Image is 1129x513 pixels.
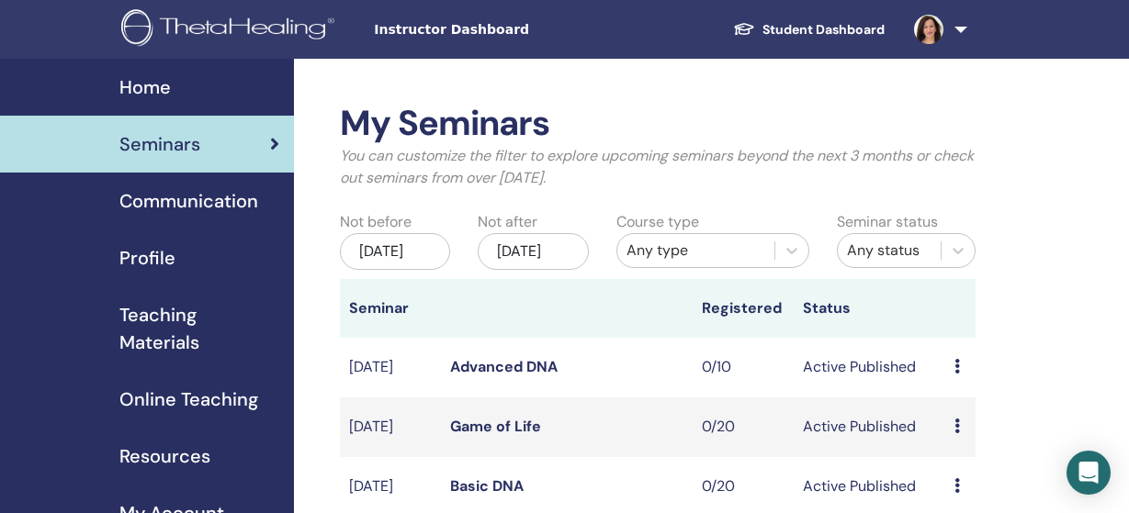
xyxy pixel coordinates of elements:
[450,417,541,436] a: Game of Life
[340,233,450,270] div: [DATE]
[119,187,258,215] span: Communication
[794,338,945,397] td: Active Published
[478,211,537,233] label: Not after
[794,279,945,338] th: Status
[340,279,441,338] th: Seminar
[847,240,931,262] div: Any status
[119,301,279,356] span: Teaching Materials
[119,244,175,272] span: Profile
[121,9,341,50] img: logo.png
[119,442,210,470] span: Resources
[693,397,794,457] td: 0/20
[733,21,755,37] img: graduation-cap-white.svg
[693,338,794,397] td: 0/10
[450,357,558,376] a: Advanced DNA
[119,73,171,101] span: Home
[340,397,441,457] td: [DATE]
[693,279,794,338] th: Registered
[616,211,699,233] label: Course type
[450,476,524,496] a: Basic DNA
[837,211,938,233] label: Seminar status
[340,145,976,189] p: You can customize the filter to explore upcoming seminars beyond the next 3 months or check out s...
[374,20,649,39] span: Instructor Dashboard
[340,211,412,233] label: Not before
[340,338,441,397] td: [DATE]
[119,130,200,158] span: Seminars
[119,385,258,413] span: Online Teaching
[1067,451,1111,495] div: Open Intercom Messenger
[794,397,945,457] td: Active Published
[718,13,899,47] a: Student Dashboard
[627,240,766,262] div: Any type
[478,233,588,270] div: [DATE]
[914,15,943,44] img: default.jpg
[340,103,976,145] h2: My Seminars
